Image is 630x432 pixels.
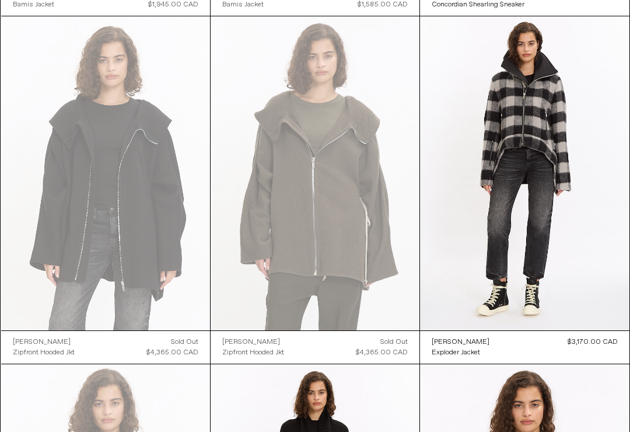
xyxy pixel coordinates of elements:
[420,16,629,330] img: Rick Owens Exploder Jacket in black plaid
[356,347,408,358] div: $4,365.00 CAD
[568,337,618,347] div: $3,170.00 CAD
[171,337,198,347] div: Sold out
[432,348,480,358] div: Exploder Jacket
[13,337,71,347] div: [PERSON_NAME]
[380,337,408,347] div: Sold out
[432,347,489,358] a: Exploder Jacket
[1,16,210,330] img: Rick Owens Zipfront Hooded Jkt in black
[222,337,284,347] a: [PERSON_NAME]
[432,337,489,347] a: [PERSON_NAME]
[13,337,75,347] a: [PERSON_NAME]
[211,16,419,330] img: Zipfront Hooded Jkt
[146,347,198,358] div: $4,365.00 CAD
[222,347,284,358] a: Zipfront Hooded Jkt
[13,347,75,358] a: Zipfront Hooded Jkt
[222,348,284,358] div: Zipfront Hooded Jkt
[222,337,280,347] div: [PERSON_NAME]
[13,348,75,358] div: Zipfront Hooded Jkt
